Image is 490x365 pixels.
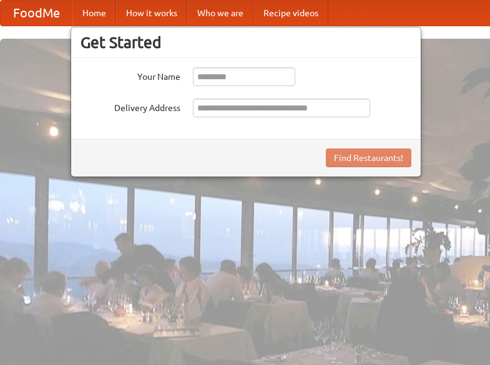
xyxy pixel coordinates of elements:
[116,1,187,26] a: How it works
[81,67,180,83] label: Your Name
[81,99,180,114] label: Delivery Address
[81,33,411,52] h3: Get Started
[1,1,72,26] a: FoodMe
[72,1,116,26] a: Home
[187,1,253,26] a: Who we are
[326,148,411,167] button: Find Restaurants!
[253,1,328,26] a: Recipe videos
